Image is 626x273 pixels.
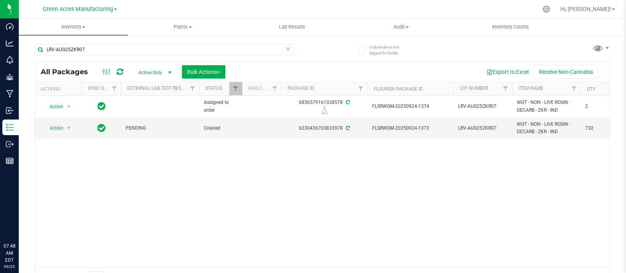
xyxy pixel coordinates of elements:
[6,73,14,81] inline-svg: Grow
[126,125,194,132] span: PENDING
[517,99,576,114] span: WGT - NON - LIVE ROSIN - DECARB - ZKR - IND
[354,82,367,95] a: Filter
[23,209,32,219] iframe: Resource center unread badge
[374,86,423,92] a: Flourish Package ID
[369,44,408,56] span: Include items not tagged for facility
[456,19,565,35] a: Inventory Counts
[6,157,14,165] inline-svg: Reports
[41,86,79,92] div: Actions
[517,121,576,136] span: WGT - NON - LIVE ROSIN - DECARB - ZKR - IND
[534,65,598,79] button: Receive Non-Cannabis
[108,82,121,95] a: Filter
[499,82,512,95] a: Filter
[460,86,488,91] a: Lot Number
[6,123,14,131] inline-svg: Inventory
[19,23,128,30] span: Inventory
[268,82,281,95] a: Filter
[4,264,15,269] p: 09/25
[560,6,611,12] span: Hi, [PERSON_NAME]!
[288,86,314,91] a: Package ID
[88,86,118,91] a: Sync Status
[204,99,237,114] span: Assigned to order
[128,19,237,35] a: Plants
[280,99,369,114] div: 6836579161038578
[127,86,189,91] a: External Lab Test Result
[43,101,64,112] span: Action
[481,65,534,79] button: Export to Excel
[6,140,14,148] inline-svg: Outbound
[347,23,455,30] span: Audit
[280,125,369,132] div: 6230436703833978
[585,103,615,110] span: 2
[6,107,14,114] inline-svg: Inbound
[568,82,581,95] a: Filter
[43,123,64,134] span: Action
[229,82,242,95] a: Filter
[41,68,96,76] span: All Packages
[372,125,449,132] span: FLSRWGM-20250924-1373
[64,123,74,134] span: select
[458,103,507,110] span: LRV-AUG25ZKR07
[182,65,225,79] button: Bulk Actions
[6,90,14,98] inline-svg: Manufacturing
[205,86,222,91] a: Status
[345,125,350,131] span: Sync from Compliance System
[268,23,316,30] span: Lab Results
[237,19,347,35] a: Lab Results
[97,101,106,112] span: In Sync
[280,106,369,114] div: R&D Lab Sample
[372,103,449,110] span: FLSRWGM-20250924-1374
[585,125,615,132] span: 732
[285,44,291,54] span: Clear
[97,123,106,134] span: In Sync
[541,5,551,13] div: Manage settings
[518,86,543,91] a: Item Name
[345,100,350,105] span: Sync from Compliance System
[64,101,74,112] span: select
[458,125,507,132] span: LRV-AUG25ZKR07
[6,39,14,47] inline-svg: Analytics
[43,6,113,12] span: Green Acres Manufacturing
[587,86,595,92] a: Qty
[186,82,199,95] a: Filter
[34,44,295,55] input: Search Package ID, Item Name, SKU, Lot or Part Number...
[6,23,14,30] inline-svg: Dashboard
[187,69,220,75] span: Bulk Actions
[19,19,128,35] a: Inventory
[128,23,237,30] span: Plants
[482,23,540,30] span: Inventory Counts
[242,82,281,96] th: Has COA
[8,211,31,234] iframe: Resource center
[4,243,15,264] p: 07:48 AM EDT
[6,56,14,64] inline-svg: Monitoring
[204,125,237,132] span: Created
[347,19,456,35] a: Audit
